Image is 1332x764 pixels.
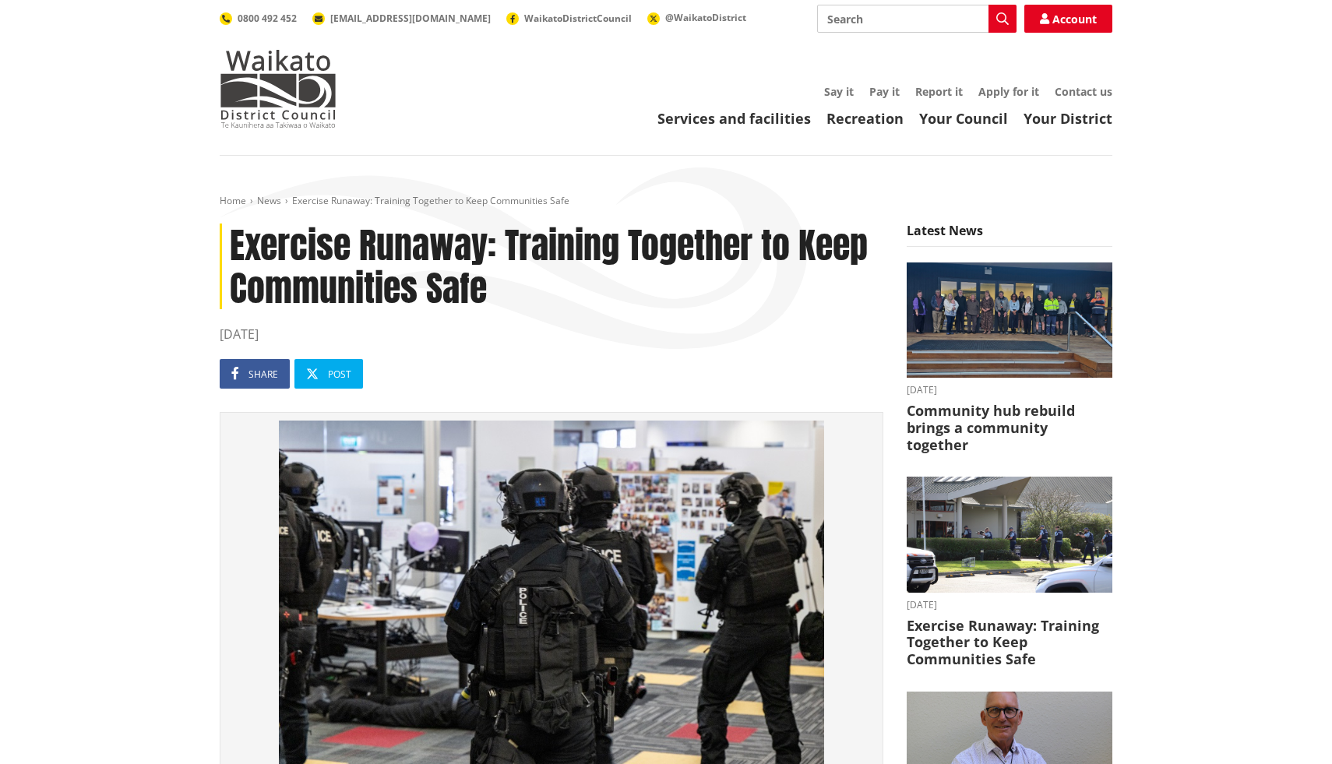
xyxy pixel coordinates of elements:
a: Services and facilities [657,109,811,128]
span: 0800 492 452 [238,12,297,25]
span: WaikatoDistrictCouncil [524,12,632,25]
span: Post [328,368,351,381]
a: Your District [1024,109,1112,128]
a: Contact us [1055,84,1112,99]
time: [DATE] [220,325,883,343]
input: Search input [817,5,1017,33]
a: Account [1024,5,1112,33]
nav: breadcrumb [220,195,1112,208]
span: @WaikatoDistrict [665,11,746,24]
a: News [257,194,281,207]
a: Post [294,359,363,389]
img: Glen Afton and Pukemiro Districts Community Hub [907,262,1112,378]
a: [DATE] Exercise Runaway: Training Together to Keep Communities Safe [907,477,1112,667]
a: [EMAIL_ADDRESS][DOMAIN_NAME] [312,12,491,25]
a: Apply for it [978,84,1039,99]
a: Say it [824,84,854,99]
a: @WaikatoDistrict [647,11,746,24]
a: Home [220,194,246,207]
h3: Community hub rebuild brings a community together [907,403,1112,453]
a: Report it [915,84,963,99]
a: Pay it [869,84,900,99]
a: WaikatoDistrictCouncil [506,12,632,25]
span: Exercise Runaway: Training Together to Keep Communities Safe [292,194,569,207]
time: [DATE] [907,600,1112,610]
h5: Latest News [907,224,1112,247]
img: Waikato District Council - Te Kaunihera aa Takiwaa o Waikato [220,50,337,128]
a: Your Council [919,109,1008,128]
h1: Exercise Runaway: Training Together to Keep Communities Safe [220,224,883,309]
a: 0800 492 452 [220,12,297,25]
a: Share [220,359,290,389]
a: A group of people stands in a line on a wooden deck outside a modern building, smiling. The mood ... [907,262,1112,453]
h3: Exercise Runaway: Training Together to Keep Communities Safe [907,618,1112,668]
img: AOS Exercise Runaway [907,477,1112,593]
span: Share [248,368,278,381]
time: [DATE] [907,386,1112,395]
a: Recreation [826,109,904,128]
span: [EMAIL_ADDRESS][DOMAIN_NAME] [330,12,491,25]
